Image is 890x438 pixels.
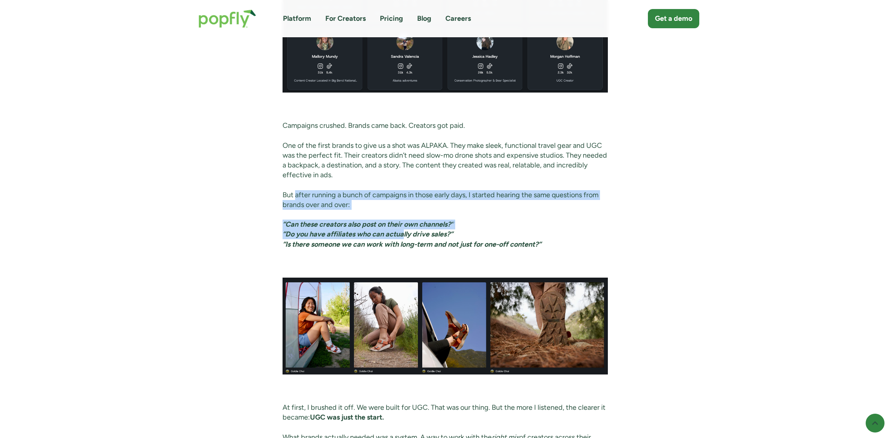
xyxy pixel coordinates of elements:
p: At first, I brushed it off. We were built for UGC. That was our thing. But the more I listened, t... [283,403,608,422]
a: Careers [445,14,471,24]
p: Campaigns crushed. Brands came back. Creators got paid. [283,121,608,131]
a: home [191,2,264,36]
em: “Can these creators also post on their own channels?” “Do you have affiliates who can actually dr... [283,220,541,248]
a: Get a demo [648,9,699,28]
a: Platform [283,14,311,24]
p: One of the first brands to give us a shot was ALPAKA. They make sleek, functional travel gear and... [283,141,608,180]
a: Pricing [380,14,403,24]
strong: UGC was just the start. [310,413,384,422]
a: Blog [417,14,431,24]
div: Get a demo [655,14,692,24]
a: For Creators [325,14,366,24]
p: But after running a bunch of campaigns in those early days, I started hearing the same questions ... [283,190,608,210]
